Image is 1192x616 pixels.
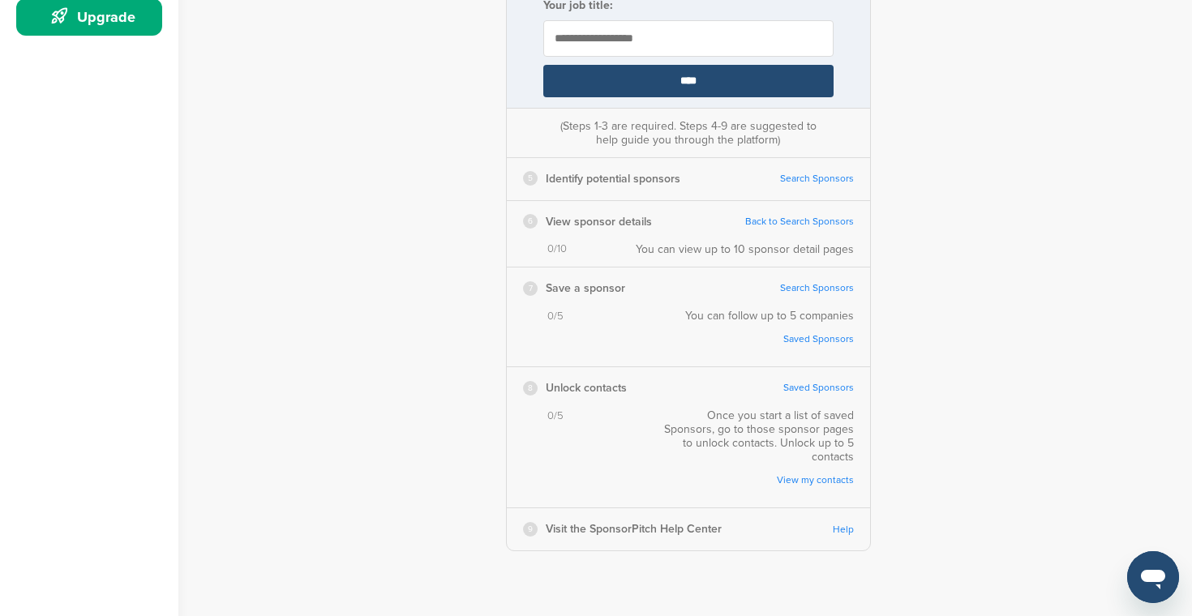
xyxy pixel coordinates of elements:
[685,309,854,356] div: You can follow up to 5 companies
[523,281,538,296] div: 7
[523,214,538,229] div: 6
[1127,551,1179,603] iframe: Button to launch messaging window
[547,409,564,423] span: 0/5
[780,282,854,294] a: Search Sponsors
[547,310,564,323] span: 0/5
[556,119,821,147] div: (Steps 1-3 are required. Steps 4-9 are suggested to help guide you through the platform)
[24,2,162,32] div: Upgrade
[745,216,854,228] a: Back to Search Sponsors
[833,524,854,536] a: Help
[546,278,625,298] p: Save a sponsor
[546,169,680,189] p: Identify potential sponsors
[701,333,854,345] a: Saved Sponsors
[636,242,854,256] div: You can view up to 10 sponsor detail pages
[546,378,627,398] p: Unlock contacts
[523,381,538,396] div: 8
[671,474,854,486] a: View my contacts
[546,519,722,539] p: Visit the SponsorPitch Help Center
[783,382,854,394] a: Saved Sponsors
[547,242,567,256] span: 0/10
[546,212,652,232] p: View sponsor details
[654,409,854,497] div: Once you start a list of saved Sponsors, go to those sponsor pages to unlock contacts. Unlock up ...
[780,173,854,185] a: Search Sponsors
[523,522,538,537] div: 9
[523,171,538,186] div: 5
